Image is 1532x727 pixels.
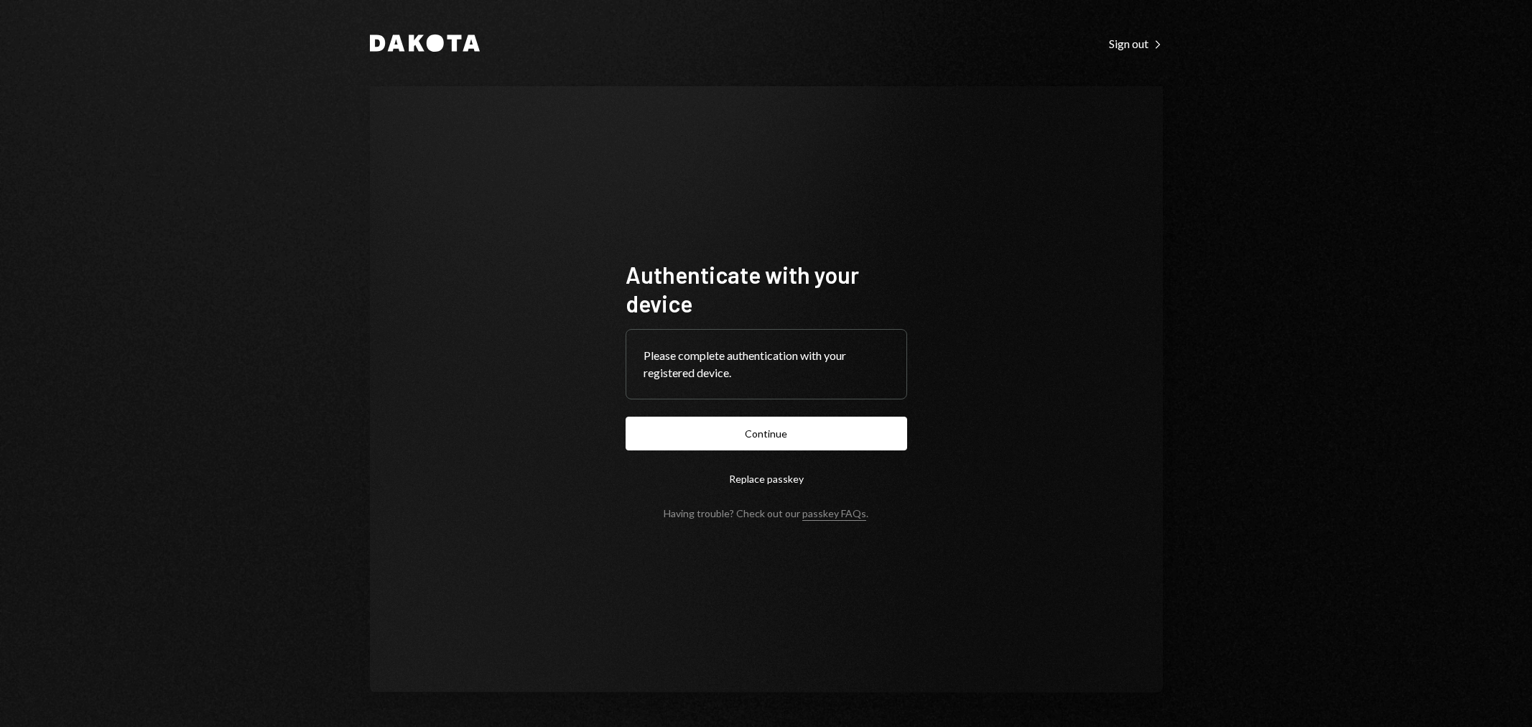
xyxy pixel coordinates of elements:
[664,507,868,519] div: Having trouble? Check out our .
[1109,37,1163,51] div: Sign out
[626,462,907,496] button: Replace passkey
[802,507,866,521] a: passkey FAQs
[626,260,907,318] h1: Authenticate with your device
[1109,35,1163,51] a: Sign out
[644,347,889,381] div: Please complete authentication with your registered device.
[626,417,907,450] button: Continue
